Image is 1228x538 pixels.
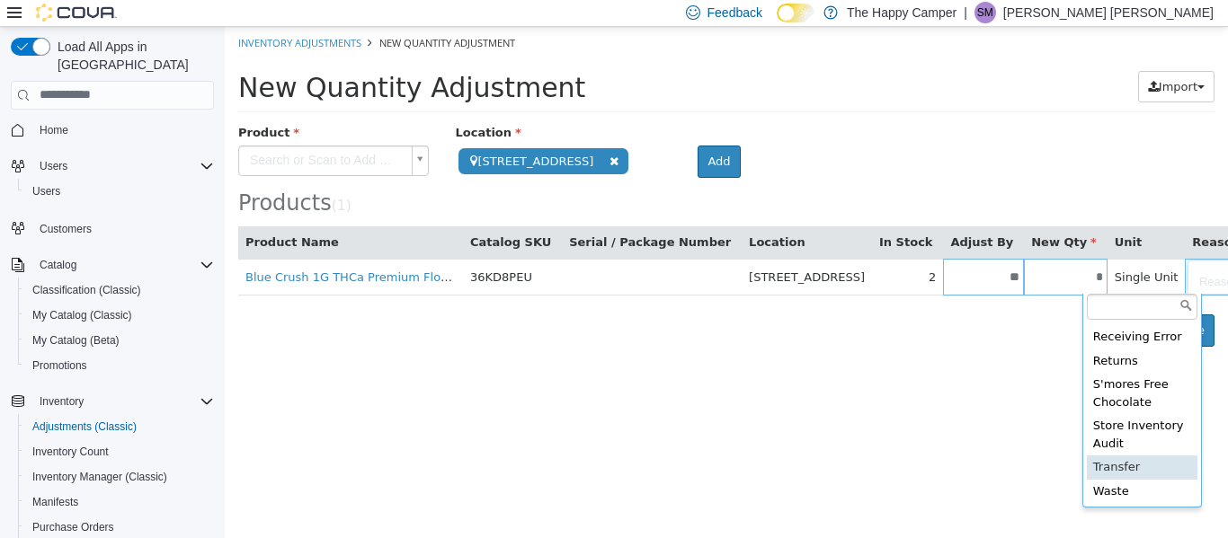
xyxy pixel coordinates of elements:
[862,346,973,387] div: S'mores Free Chocolate
[32,520,114,534] span: Purchase Orders
[25,304,214,326] span: My Catalog (Classic)
[25,416,144,437] a: Adjustments (Classic)
[25,491,85,513] a: Manifests
[4,215,221,241] button: Customers
[32,308,132,322] span: My Catalog (Classic)
[25,441,214,463] span: Inventory Count
[964,2,967,23] p: |
[862,298,973,322] div: Receiving Error
[40,123,68,137] span: Home
[777,4,814,22] input: Dark Mode
[25,279,148,301] a: Classification (Classic)
[25,181,214,202] span: Users
[32,358,87,373] span: Promotions
[862,453,973,477] div: Waste
[25,516,214,538] span: Purchase Orders
[32,445,109,459] span: Inventory Count
[25,330,127,351] a: My Catalog (Beta)
[25,355,214,376] span: Promotions
[32,283,141,297] span: Classification (Classic)
[25,279,214,301] span: Classification (Classic)
[18,303,221,328] button: My Catalog (Classic)
[25,441,116,463] a: Inventory Count
[862,387,973,428] div: Store Inventory Audit
[32,155,75,177] button: Users
[40,258,76,272] span: Catalog
[18,328,221,353] button: My Catalog (Beta)
[32,470,167,484] span: Inventory Manager (Classic)
[25,466,214,488] span: Inventory Manager (Classic)
[32,184,60,198] span: Users
[25,516,121,538] a: Purchase Orders
[4,117,221,143] button: Home
[32,155,214,177] span: Users
[974,2,996,23] div: Sutton Mayes
[36,4,117,22] img: Cova
[32,391,91,412] button: Inventory
[25,181,67,202] a: Users
[862,428,973,453] div: Transfer
[25,304,139,326] a: My Catalog (Classic)
[4,154,221,179] button: Users
[18,179,221,204] button: Users
[40,159,67,173] span: Users
[32,119,76,141] a: Home
[18,439,221,464] button: Inventory Count
[977,2,993,23] span: SM
[18,464,221,489] button: Inventory Manager (Classic)
[18,414,221,439] button: Adjustments (Classic)
[32,254,214,276] span: Catalog
[32,419,137,434] span: Adjustments (Classic)
[25,355,94,376] a: Promotions
[40,394,84,409] span: Inventory
[25,466,174,488] a: Inventory Manager (Classic)
[32,495,78,509] span: Manifests
[25,491,214,513] span: Manifests
[4,252,221,278] button: Catalog
[862,322,973,347] div: Returns
[32,119,214,141] span: Home
[25,330,214,351] span: My Catalog (Beta)
[18,489,221,515] button: Manifests
[18,353,221,378] button: Promotions
[40,222,92,236] span: Customers
[32,391,214,412] span: Inventory
[4,389,221,414] button: Inventory
[32,218,99,240] a: Customers
[25,416,214,437] span: Adjustments (Classic)
[1003,2,1214,23] p: [PERSON_NAME] [PERSON_NAME]
[707,4,762,22] span: Feedback
[32,254,84,276] button: Catalog
[847,2,957,23] p: The Happy Camper
[18,278,221,303] button: Classification (Classic)
[50,38,214,74] span: Load All Apps in [GEOGRAPHIC_DATA]
[32,333,120,348] span: My Catalog (Beta)
[32,216,214,239] span: Customers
